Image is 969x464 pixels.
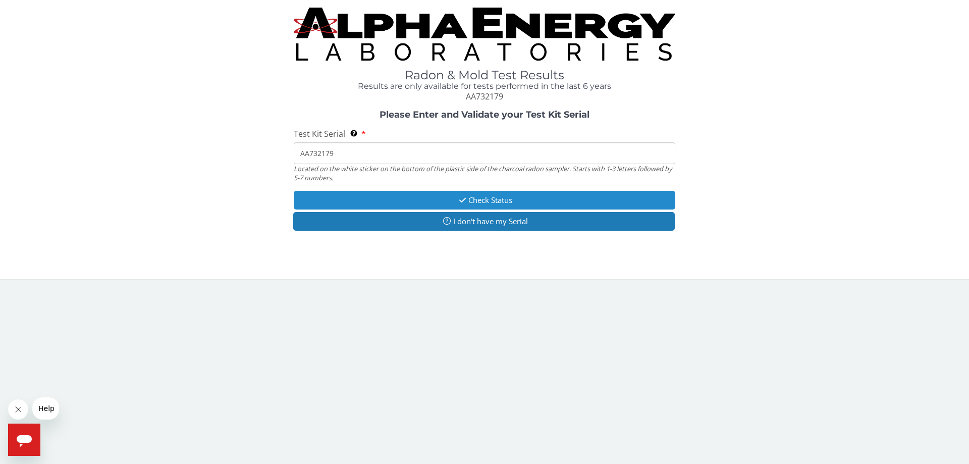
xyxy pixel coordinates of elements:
iframe: Button to launch messaging window [8,424,40,456]
strong: Please Enter and Validate your Test Kit Serial [380,109,589,120]
iframe: Close message [8,399,28,420]
div: Located on the white sticker on the bottom of the plastic side of the charcoal radon sampler. Sta... [294,164,675,183]
h4: Results are only available for tests performed in the last 6 years [294,82,675,91]
iframe: Message from company [32,397,59,420]
button: Check Status [294,191,675,210]
button: I don't have my Serial [293,212,675,231]
img: TightCrop.jpg [294,8,675,61]
h1: Radon & Mold Test Results [294,69,675,82]
span: Test Kit Serial [294,128,345,139]
span: AA732179 [466,91,503,102]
